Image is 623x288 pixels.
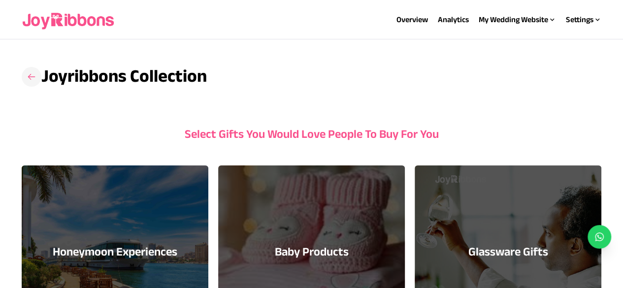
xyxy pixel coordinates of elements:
a: Analytics [438,15,469,24]
h3: Glassware Gifts [468,244,548,259]
div: Settings [566,14,601,26]
div: My Wedding Website [479,14,556,26]
img: joyribbons [22,4,116,35]
h3: Joyribbons Collection [22,63,207,91]
h3: Select Gifts You Would Love People To Buy For You [22,126,601,142]
a: Overview [396,15,428,24]
h3: Baby Products [274,244,348,259]
h3: Honeymoon Experiences [53,244,177,259]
